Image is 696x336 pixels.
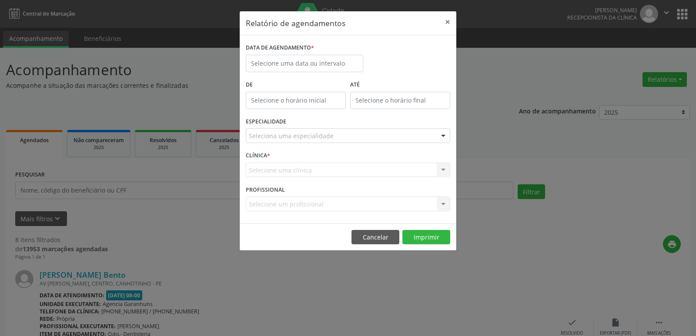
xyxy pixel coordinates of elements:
[350,92,450,109] input: Selecione o horário final
[246,17,345,29] h5: Relatório de agendamentos
[402,230,450,245] button: Imprimir
[246,55,363,72] input: Selecione uma data ou intervalo
[246,149,270,163] label: CLÍNICA
[351,230,399,245] button: Cancelar
[350,78,450,92] label: ATÉ
[249,131,334,140] span: Seleciona uma especialidade
[246,183,285,196] label: PROFISSIONAL
[246,92,346,109] input: Selecione o horário inicial
[246,41,314,55] label: DATA DE AGENDAMENTO
[439,11,456,33] button: Close
[246,115,286,129] label: ESPECIALIDADE
[246,78,346,92] label: De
